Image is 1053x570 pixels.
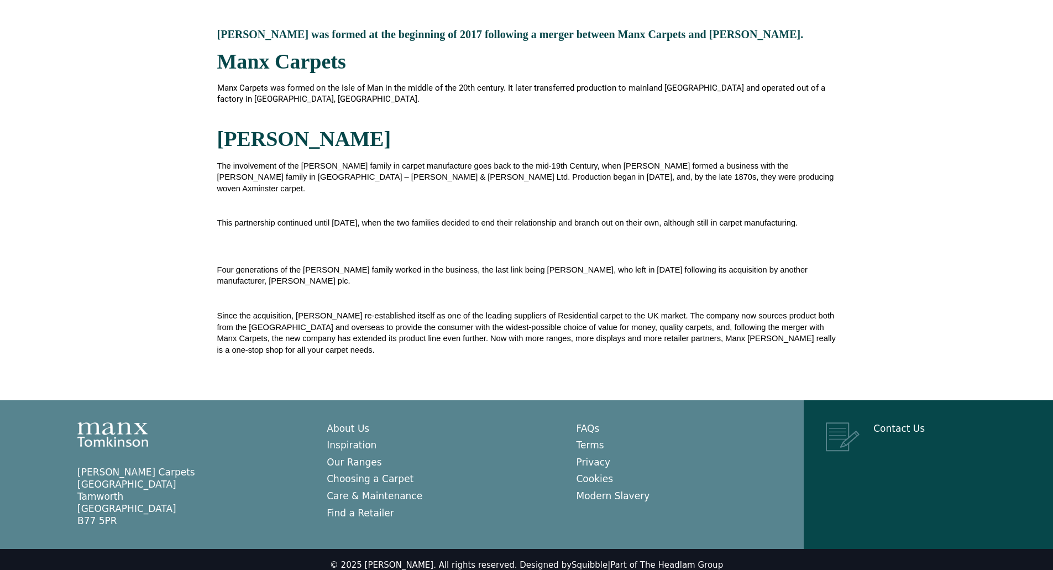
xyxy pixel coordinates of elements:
[577,457,611,468] a: Privacy
[217,83,825,104] span: Manx Carpets was formed on the Isle of Man in the middle of the 20th century. It later transferre...
[327,457,381,468] a: Our Ranges
[577,473,614,484] a: Cookies
[610,560,723,570] a: Part of The Headlam Group
[873,423,925,434] a: Contact Us
[217,161,836,193] span: The involvement of the [PERSON_NAME] family in carpet manufacture goes back to the mid-19th Centu...
[217,29,836,40] h3: [PERSON_NAME] was formed at the beginning of 2017 following a merger between Manx Carpets and [PE...
[217,265,810,286] span: Four generations of the [PERSON_NAME] family worked in the business, the last link being [PERSON_...
[77,422,148,447] img: Manx Tomkinson Logo
[217,51,836,72] h2: Manx Carpets
[327,473,413,484] a: Choosing a Carpet
[327,490,422,501] a: Care & Maintenance
[217,311,838,354] span: Since the acquisition, [PERSON_NAME] re-established itself as one of the leading suppliers of Res...
[217,218,798,227] span: This partnership continued until [DATE], when the two families decided to end their relationship ...
[327,508,394,519] a: Find a Retailer
[327,423,369,434] a: About Us
[577,440,604,451] a: Terms
[572,560,607,570] a: Squibble
[77,466,305,527] p: [PERSON_NAME] Carpets [GEOGRAPHIC_DATA] Tamworth [GEOGRAPHIC_DATA] B77 5PR
[327,440,376,451] a: Inspiration
[577,490,650,501] a: Modern Slavery
[217,128,836,149] h2: [PERSON_NAME]
[577,423,600,434] a: FAQs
